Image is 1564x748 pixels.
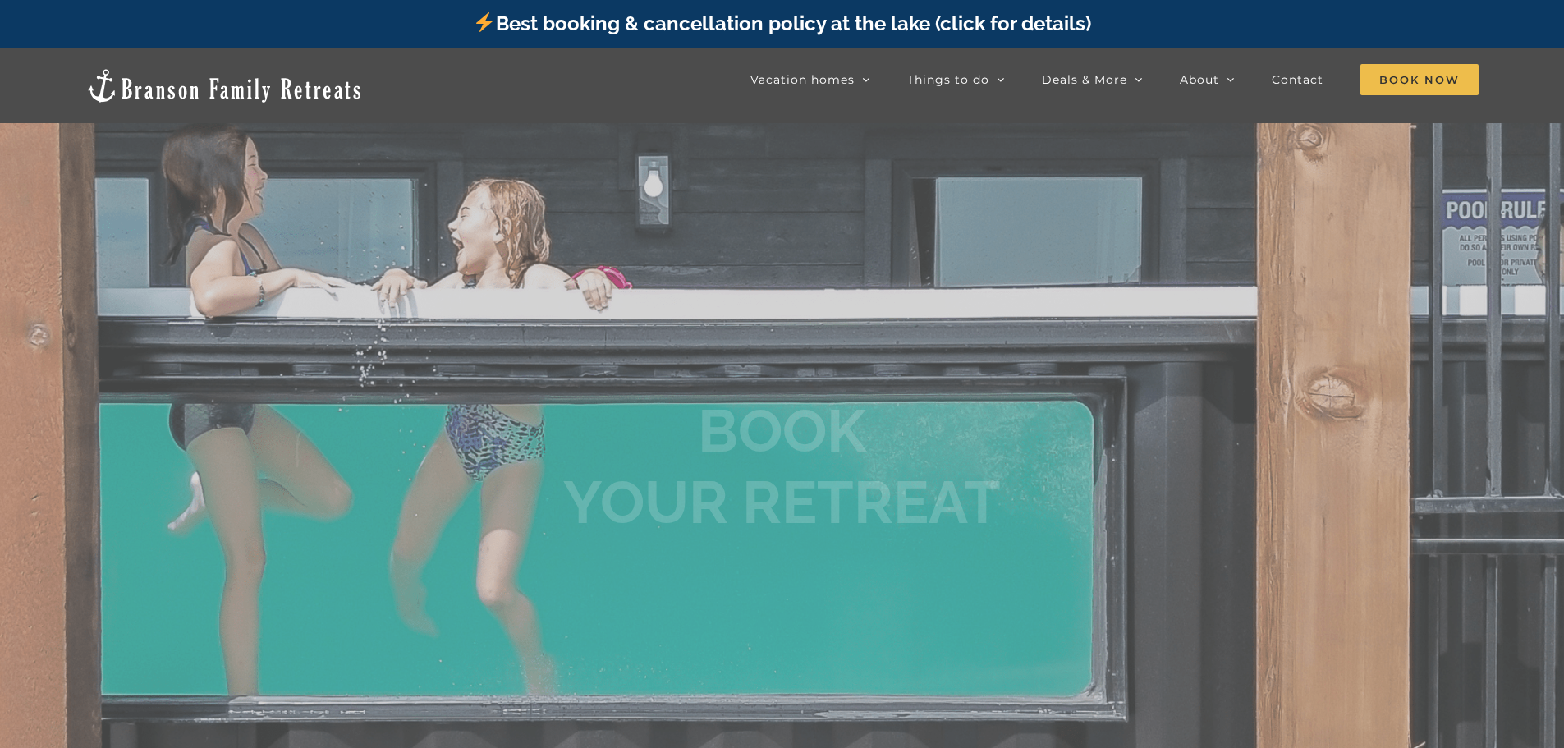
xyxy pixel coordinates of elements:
span: Vacation homes [750,74,855,85]
img: Branson Family Retreats Logo [85,67,364,104]
a: Things to do [907,63,1005,96]
a: Deals & More [1042,63,1143,96]
span: Book Now [1360,64,1479,95]
span: Things to do [907,74,989,85]
b: BOOK YOUR RETREAT [563,396,1001,536]
nav: Main Menu [750,63,1479,96]
a: About [1180,63,1235,96]
span: About [1180,74,1219,85]
a: Vacation homes [750,63,870,96]
img: ⚡️ [475,12,494,32]
span: Contact [1272,74,1323,85]
a: Best booking & cancellation policy at the lake (click for details) [473,11,1090,35]
span: Deals & More [1042,74,1127,85]
a: Contact [1272,63,1323,96]
a: Book Now [1360,63,1479,96]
